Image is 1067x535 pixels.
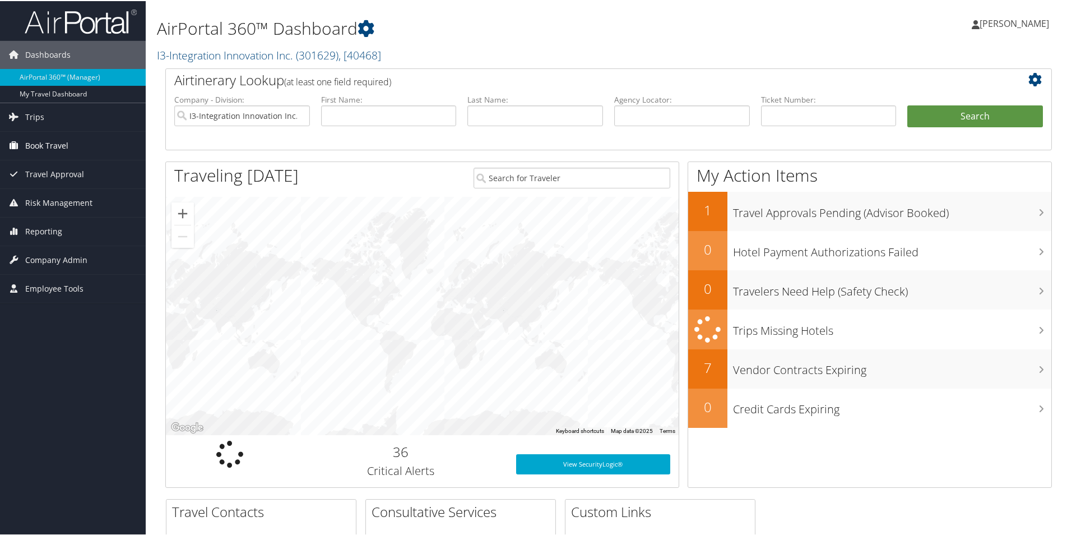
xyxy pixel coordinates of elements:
button: Keyboard shortcuts [556,426,604,434]
label: Ticket Number: [761,93,897,104]
a: I3-Integration Innovation Inc. [157,47,381,62]
h1: AirPortal 360™ Dashboard [157,16,759,39]
h3: Critical Alerts [303,462,499,478]
h2: 1 [688,200,727,219]
h2: 7 [688,357,727,376]
a: View SecurityLogic® [516,453,670,473]
span: [PERSON_NAME] [980,16,1049,29]
span: Company Admin [25,245,87,273]
a: [PERSON_NAME] [972,6,1060,39]
h3: Travelers Need Help (Safety Check) [733,277,1051,298]
span: Employee Tools [25,274,83,302]
span: ( 301629 ) [296,47,338,62]
h3: Hotel Payment Authorizations Failed [733,238,1051,259]
label: Company - Division: [174,93,310,104]
a: 0Credit Cards Expiring [688,388,1051,427]
span: Travel Approval [25,159,84,187]
h3: Credit Cards Expiring [733,395,1051,416]
h1: My Action Items [688,163,1051,186]
button: Zoom in [171,201,194,224]
img: Google [169,419,206,434]
a: Terms (opens in new tab) [660,427,675,433]
button: Zoom out [171,224,194,247]
span: (at least one field required) [284,75,391,87]
label: Agency Locator: [614,93,750,104]
h2: 0 [688,396,727,416]
h2: 0 [688,239,727,258]
label: Last Name: [467,93,603,104]
span: Book Travel [25,131,68,159]
h1: Traveling [DATE] [174,163,299,186]
button: Search [907,104,1043,127]
h2: Consultative Services [372,501,555,520]
h3: Vendor Contracts Expiring [733,356,1051,377]
span: , [ 40468 ] [338,47,381,62]
span: Reporting [25,216,62,245]
span: Map data ©2025 [611,427,653,433]
a: 0Hotel Payment Authorizations Failed [688,230,1051,269]
a: Open this area in Google Maps (opens a new window) [169,419,206,434]
a: 7Vendor Contracts Expiring [688,348,1051,388]
h2: 0 [688,278,727,297]
span: Dashboards [25,40,71,68]
span: Trips [25,102,44,130]
h2: Travel Contacts [172,501,356,520]
a: Trips Missing Hotels [688,308,1051,348]
label: First Name: [321,93,457,104]
img: airportal-logo.png [25,7,137,34]
input: Search for Traveler [474,167,670,187]
h2: Airtinerary Lookup [174,70,969,89]
a: 1Travel Approvals Pending (Advisor Booked) [688,191,1051,230]
span: Risk Management [25,188,92,216]
h2: Custom Links [571,501,755,520]
h3: Trips Missing Hotels [733,316,1051,338]
a: 0Travelers Need Help (Safety Check) [688,269,1051,308]
h2: 36 [303,441,499,460]
h3: Travel Approvals Pending (Advisor Booked) [733,199,1051,220]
